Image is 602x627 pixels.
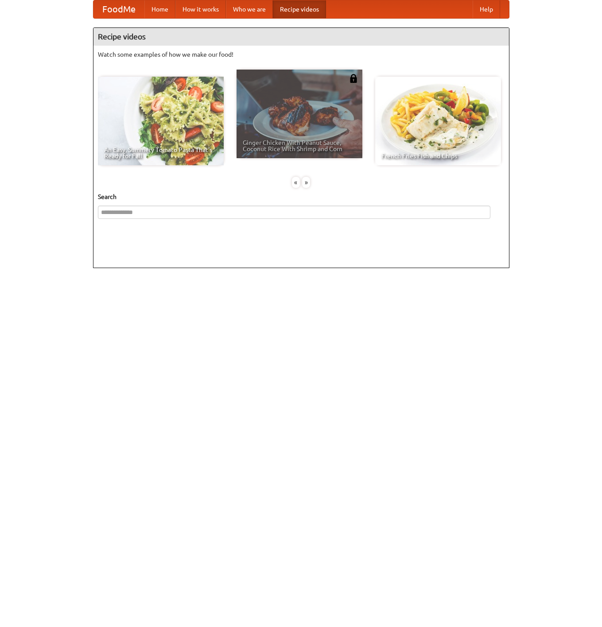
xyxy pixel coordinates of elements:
span: French Fries Fish and Chips [381,153,495,159]
div: « [292,177,300,188]
a: Home [144,0,175,18]
a: FoodMe [93,0,144,18]
a: How it works [175,0,226,18]
a: An Easy, Summery Tomato Pasta That's Ready for Fall [98,77,224,165]
h4: Recipe videos [93,28,509,46]
span: An Easy, Summery Tomato Pasta That's Ready for Fall [104,147,217,159]
div: » [302,177,310,188]
p: Watch some examples of how we make our food! [98,50,505,59]
a: Recipe videos [273,0,326,18]
a: Help [473,0,500,18]
a: French Fries Fish and Chips [375,77,501,165]
img: 483408.png [349,74,358,83]
h5: Search [98,192,505,201]
a: Who we are [226,0,273,18]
